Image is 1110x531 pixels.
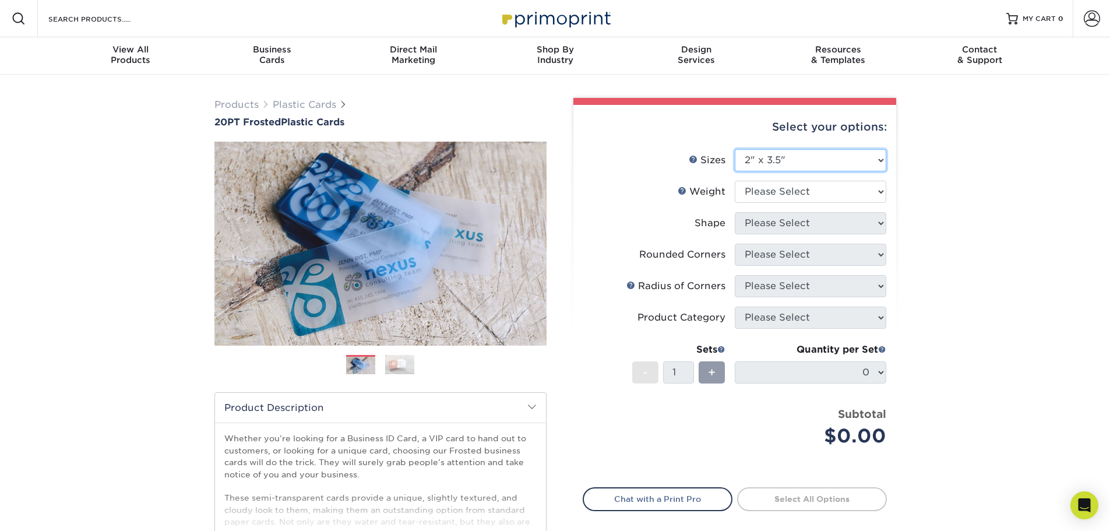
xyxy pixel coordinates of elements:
[343,44,484,65] div: Marketing
[767,44,909,55] span: Resources
[484,37,626,75] a: Shop ByIndustry
[678,185,725,199] div: Weight
[909,44,1051,55] span: Contact
[695,216,725,230] div: Shape
[767,37,909,75] a: Resources& Templates
[60,44,202,65] div: Products
[214,117,547,128] a: 20PT FrostedPlastic Cards
[689,153,725,167] div: Sizes
[767,44,909,65] div: & Templates
[637,311,725,325] div: Product Category
[201,37,343,75] a: BusinessCards
[708,364,716,381] span: +
[1023,14,1056,24] span: MY CART
[484,44,626,65] div: Industry
[909,44,1051,65] div: & Support
[1058,15,1063,23] span: 0
[215,393,546,423] h2: Product Description
[346,356,375,376] img: Plastic Cards 01
[735,343,886,357] div: Quantity per Set
[583,105,887,149] div: Select your options:
[385,354,414,375] img: Plastic Cards 02
[47,12,161,26] input: SEARCH PRODUCTS.....
[214,117,281,128] span: 20PT Frosted
[497,6,614,31] img: Primoprint
[909,37,1051,75] a: Contact& Support
[214,129,547,358] img: 20PT Frosted 01
[343,44,484,55] span: Direct Mail
[1070,491,1098,519] div: Open Intercom Messenger
[639,248,725,262] div: Rounded Corners
[201,44,343,65] div: Cards
[214,117,547,128] h1: Plastic Cards
[626,44,767,65] div: Services
[626,37,767,75] a: DesignServices
[838,407,886,420] strong: Subtotal
[273,99,336,110] a: Plastic Cards
[214,99,259,110] a: Products
[743,422,886,450] div: $0.00
[343,37,484,75] a: Direct MailMarketing
[737,487,887,511] a: Select All Options
[484,44,626,55] span: Shop By
[583,487,732,511] a: Chat with a Print Pro
[201,44,343,55] span: Business
[60,44,202,55] span: View All
[60,37,202,75] a: View AllProducts
[643,364,648,381] span: -
[626,44,767,55] span: Design
[632,343,725,357] div: Sets
[626,279,725,293] div: Radius of Corners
